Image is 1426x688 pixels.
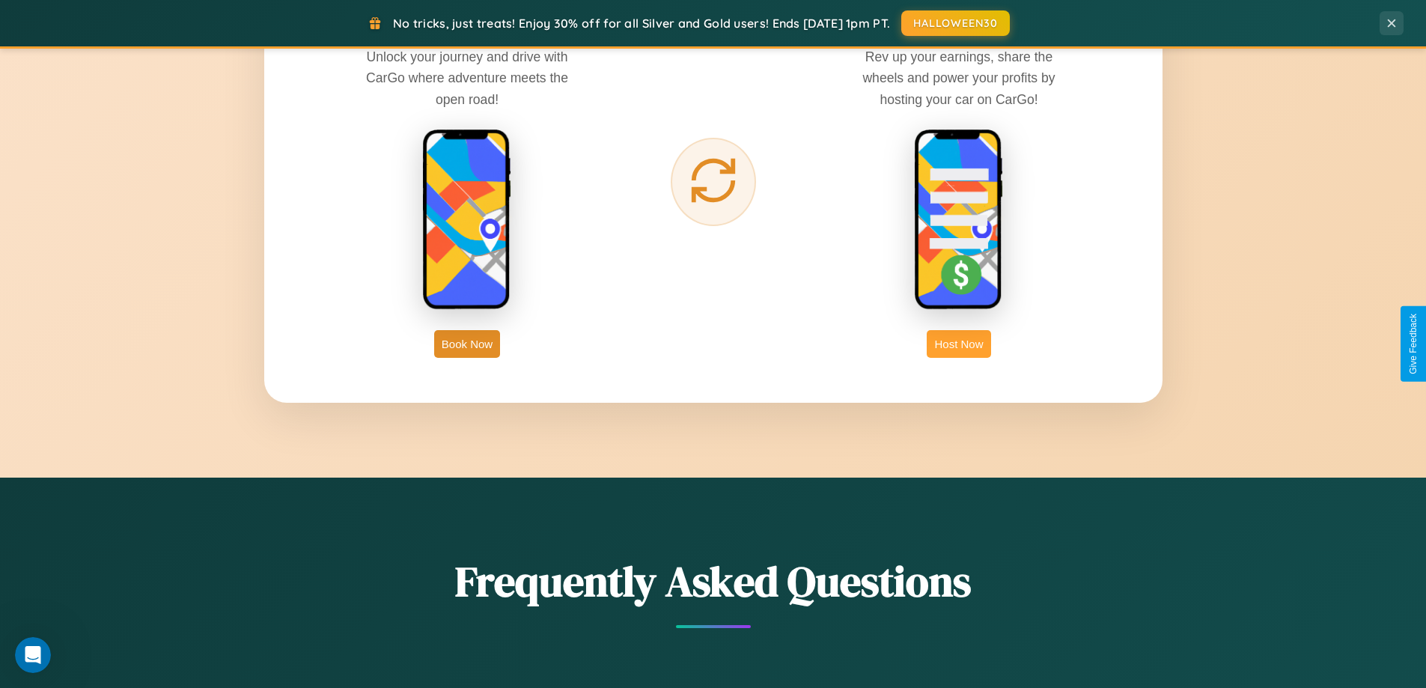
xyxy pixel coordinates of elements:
[914,129,1004,311] img: host phone
[422,129,512,311] img: rent phone
[927,330,990,358] button: Host Now
[1408,314,1419,374] div: Give Feedback
[847,46,1071,109] p: Rev up your earnings, share the wheels and power your profits by hosting your car on CarGo!
[264,552,1163,610] h2: Frequently Asked Questions
[901,10,1010,36] button: HALLOWEEN30
[393,16,890,31] span: No tricks, just treats! Enjoy 30% off for all Silver and Gold users! Ends [DATE] 1pm PT.
[15,637,51,673] iframe: Intercom live chat
[434,330,500,358] button: Book Now
[355,46,579,109] p: Unlock your journey and drive with CarGo where adventure meets the open road!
